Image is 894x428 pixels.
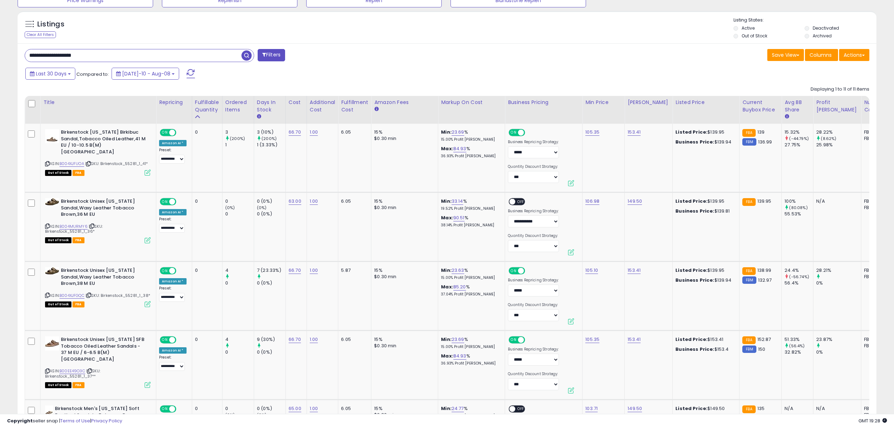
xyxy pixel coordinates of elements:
label: Quantity Discount Strategy: [508,233,559,238]
div: 6.05 [341,129,366,135]
a: 105.10 [585,267,598,274]
div: Preset: [159,148,187,164]
a: 153.41 [628,129,641,136]
b: Listed Price: [675,267,707,274]
a: 90.51 [453,214,465,221]
div: 1 [225,142,254,148]
div: FBA: 1 [864,129,887,135]
div: 6.05 [341,198,366,204]
b: Listed Price: [675,198,707,204]
small: FBM [742,138,756,146]
span: OFF [524,268,535,274]
a: 84.93 [453,145,466,152]
b: Birkenstock Men's [US_STATE] Soft Footbed Sandals, Tobacco, Brown, 7 Medium US [55,405,140,427]
p: 38.14% Profit [PERSON_NAME] [441,223,499,228]
img: 51f-l+J+-3L._SL40_.jpg [45,336,59,350]
small: FBA [742,405,755,413]
div: % [441,215,499,228]
span: [DATE]-10 - Aug-08 [122,70,170,77]
div: 3 (10%) [257,129,285,135]
b: Business Price: [675,277,714,283]
div: Repricing [159,99,189,106]
label: Quantity Discount Strategy: [508,372,559,377]
a: B00EE49O3C [59,368,85,374]
div: $0.30 min [374,135,433,142]
a: 65.00 [289,405,301,412]
div: 0 [225,349,254,355]
p: 15.00% Profit [PERSON_NAME] [441,137,499,142]
div: $139.95 [675,129,734,135]
button: [DATE]-10 - Aug-08 [112,68,179,80]
div: 6.05 [341,336,366,343]
div: Fulfillment Cost [341,99,368,114]
small: FBM [742,276,756,284]
div: Amazon AI * [159,209,187,215]
small: FBA [742,336,755,344]
small: (200%) [230,136,245,141]
span: ON [160,199,169,205]
div: 5.87 [341,267,366,274]
div: N/A [816,198,856,204]
span: OFF [524,337,535,343]
span: | SKU: Birkenstock_55281_1_41* [85,161,148,166]
div: 4 [225,336,254,343]
button: Columns [805,49,838,61]
b: Max: [441,283,453,290]
img: 41ii7mJ+2xL._SL40_.jpg [45,198,59,206]
small: (0%) [257,205,267,210]
div: % [441,198,499,211]
div: $153.41 [675,336,734,343]
div: Fulfillable Quantity [195,99,219,114]
p: 37.04% Profit [PERSON_NAME] [441,292,499,297]
span: 150 [758,346,765,353]
span: FBA [73,382,84,388]
div: 0 (0%) [257,405,285,412]
div: 4 [225,267,254,274]
div: % [441,405,499,418]
b: Birkenstock Unisex [US_STATE] Sandal,Waxy Leather Tobacco Brown,36 M EU [61,198,146,220]
div: $139.95 [675,267,734,274]
span: FBA [73,237,84,243]
div: [PERSON_NAME] [628,99,669,106]
label: Business Repricing Strategy: [508,278,559,283]
span: OFF [515,199,527,205]
div: 51.33% [785,336,813,343]
div: Profit [PERSON_NAME] [816,99,858,114]
b: Listed Price: [675,405,707,412]
a: 23.69 [452,129,464,136]
div: FBA: 0 [864,198,887,204]
div: $139.95 [675,198,734,204]
label: Active [742,25,755,31]
div: Current Buybox Price [742,99,779,114]
span: ON [160,268,169,274]
a: 66.70 [289,267,301,274]
div: 0 [195,336,217,343]
a: 103.71 [585,405,598,412]
div: Clear All Filters [25,31,56,38]
b: Min: [441,267,452,274]
a: B004XJFUOA [59,161,84,167]
b: Birkenstock Unisex [US_STATE] SFB Tobacco Oiled Leather Sandals - 37 M EU / 6-6.5 B(M) [GEOGRAPHI... [61,336,146,364]
div: 0 [195,198,217,204]
label: Archived [813,33,832,39]
span: All listings that are currently out of stock and unavailable for purchase on Amazon [45,237,71,243]
small: FBA [742,198,755,206]
small: (-56.74%) [789,274,809,280]
small: (-44.79%) [789,136,808,141]
small: (200%) [262,136,277,141]
span: OFF [515,406,527,412]
b: Listed Price: [675,336,707,343]
img: 21hAo-7ZWQL._SL40_.jpg [45,129,59,143]
b: Birkenstock Unisex [US_STATE] Sandal,Waxy Leather Tobacco Brown,38 M EU [61,267,146,289]
b: Min: [441,198,452,204]
a: 105.35 [585,129,599,136]
div: 7 (23.33%) [257,267,285,274]
div: 28.21% [816,267,861,274]
div: $139.94 [675,139,734,145]
a: 84.93 [453,353,466,360]
span: 139.95 [757,198,772,204]
span: ON [509,337,518,343]
p: 36.93% Profit [PERSON_NAME] [441,154,499,159]
label: Business Repricing Strategy: [508,140,559,145]
span: Last 30 Days [36,70,67,77]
